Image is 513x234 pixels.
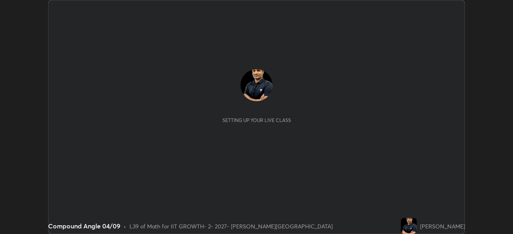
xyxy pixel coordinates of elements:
[240,69,273,101] img: 8ca78bc1ed99470c85a873089a613cb3.jpg
[48,221,120,231] div: Compound Angle 04/09
[222,117,291,123] div: Setting up your live class
[420,222,465,230] div: [PERSON_NAME]
[401,218,417,234] img: 8ca78bc1ed99470c85a873089a613cb3.jpg
[129,222,333,230] div: L39 of Math for IIT GROWTH- 2- 2027- [PERSON_NAME][GEOGRAPHIC_DATA]
[123,222,126,230] div: •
